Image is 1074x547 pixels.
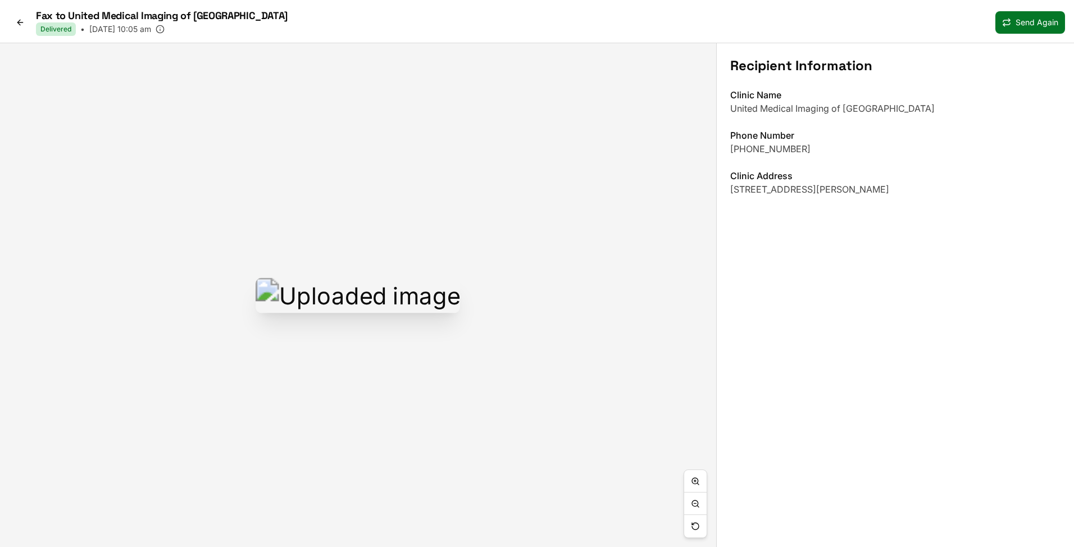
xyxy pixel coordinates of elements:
[730,130,794,141] label: Phone Number
[684,470,707,493] button: Zoom In (Ctrl/Cmd + +)
[684,493,707,515] button: Zoom Out (Ctrl/Cmd + -)
[684,515,707,537] button: Reset View (Ctrl/Cmd + 0)
[89,24,151,35] span: [DATE] 10:05 am
[730,57,1061,75] h3: Recipient Information
[995,11,1065,34] button: Send Again
[730,170,793,181] label: Clinic Address
[730,142,1061,156] p: [PHONE_NUMBER]
[730,102,1061,115] p: United Medical Imaging of [GEOGRAPHIC_DATA]
[730,183,1061,196] p: [STREET_ADDRESS][PERSON_NAME]
[730,89,781,101] label: Clinic Name
[80,24,85,35] span: •
[36,22,76,36] div: Delivered
[256,277,460,312] img: Uploaded image
[36,9,288,22] h1: Fax to United Medical Imaging of [GEOGRAPHIC_DATA]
